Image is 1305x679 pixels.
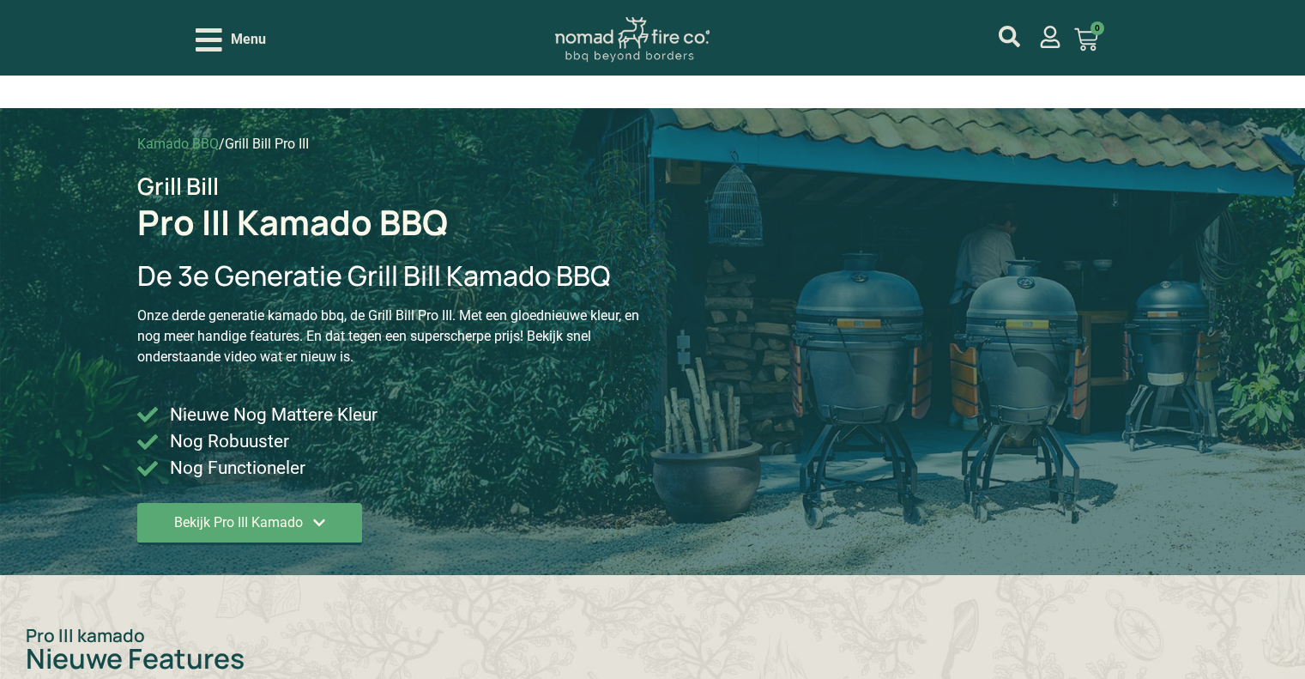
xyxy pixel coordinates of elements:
a: 0 [1054,17,1119,62]
span: 0 [1091,21,1104,35]
a: Kamado BBQ [137,136,219,152]
nav: breadcrumbs [137,134,309,155]
p: Pro III kamado [26,627,1279,645]
h2: Nieuwe Features [26,645,1279,672]
img: Nomad Logo [555,17,710,63]
span: Menu [231,29,266,50]
span: Grill Bill Pro III [225,136,309,152]
h1: Pro III Kamado BBQ [137,205,448,239]
span: Bekijk Pro III Kamado [174,516,303,530]
a: mijn account [1039,26,1061,48]
span: Nog Functioneler [166,455,305,482]
span: Nieuwe Nog Mattere Kleur [166,402,378,428]
span: Nog Robuuster [166,428,289,455]
p: Onze derde generatie kamado bbq, de Grill Bill Pro III. Met een gloednieuwe kleur, en nog meer ha... [137,306,652,367]
a: Bekijk Pro III Kamado [137,503,362,545]
h2: De 3e Generatie Grill Bill Kamado BBQ [137,259,652,292]
a: mijn account [999,26,1020,47]
span: Grill Bill [137,170,219,202]
span: / [219,136,225,152]
div: Open/Close Menu [196,25,266,55]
